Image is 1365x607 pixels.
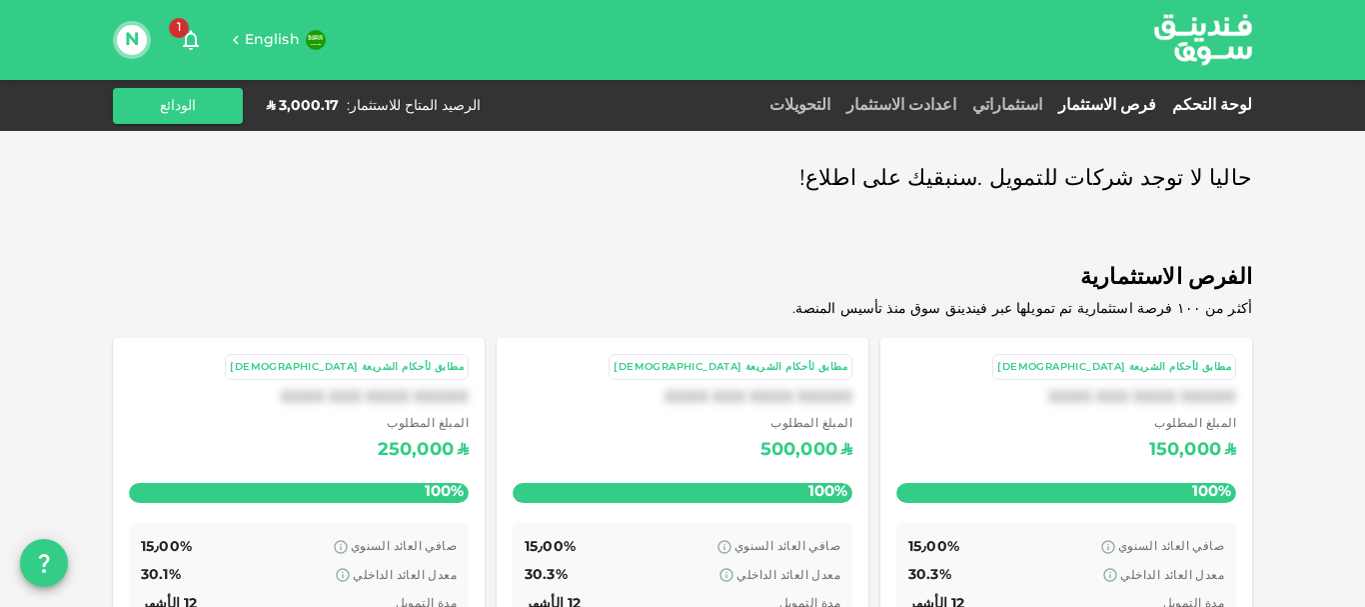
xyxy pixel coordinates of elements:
span: المبلغ المطلوب [760,415,852,435]
span: 15٫00% [908,540,959,554]
a: فرص الاستثمار [1050,98,1164,113]
div: 250,000 [378,435,454,467]
img: logo [1128,1,1278,78]
span: 30.3% [908,568,951,582]
span: حاليا لا توجد شركات للتمويل .سنبقيك على اطلاع! [799,160,1252,199]
div: XXXX XXX XXXX XXXXX [129,388,469,407]
span: صافي العائد السنوي [1118,541,1224,553]
div: ʢ 3,000.17 [267,96,339,116]
div: ʢ [841,435,852,467]
div: ʢ [458,435,469,467]
button: question [20,539,68,587]
div: مطابق لأحكام الشريعة [DEMOGRAPHIC_DATA] [997,359,1231,376]
button: 1 [171,20,211,60]
div: ʢ [1225,435,1236,467]
a: التحويلات [761,98,838,113]
span: 100% [803,478,852,507]
span: 100% [420,478,469,507]
span: معدل العائد الداخلي [1120,570,1224,582]
span: المبلغ المطلوب [378,415,469,435]
span: صافي العائد السنوي [351,541,457,553]
span: 15٫00% [525,540,576,554]
div: مطابق لأحكام الشريعة [DEMOGRAPHIC_DATA] [614,359,847,376]
button: N [117,25,147,55]
div: XXXX XXX XXXX XXXXX [896,388,1236,407]
span: 100% [1187,478,1236,507]
div: الرصيد المتاح للاستثمار : [347,96,481,116]
span: 30.1% [141,568,181,582]
span: المبلغ المطلوب [1149,415,1236,435]
div: 150,000 [1149,435,1221,467]
span: معدل العائد الداخلي [736,570,840,582]
span: أكثر من ١٠٠ فرصة استثمارية تم تمويلها عبر فيندينق سوق منذ تأسيس المنصة. [792,302,1252,316]
span: English [245,33,300,47]
a: اعدادت الاستثمار [838,98,964,113]
span: 30.3% [525,568,568,582]
a: logo [1154,1,1252,78]
button: الودائع [113,88,243,124]
div: مطابق لأحكام الشريعة [DEMOGRAPHIC_DATA] [230,359,464,376]
span: صافي العائد السنوي [734,541,840,553]
a: استثماراتي [964,98,1050,113]
div: 500,000 [760,435,837,467]
span: 1 [169,18,189,38]
span: الفرص الاستثمارية [113,259,1252,298]
img: flag-sa.b9a346574cdc8950dd34b50780441f57.svg [306,30,326,50]
a: لوحة التحكم [1164,98,1252,113]
div: XXXX XXX XXXX XXXXX [513,388,852,407]
span: 15٫00% [141,540,192,554]
span: معدل العائد الداخلي [353,570,457,582]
